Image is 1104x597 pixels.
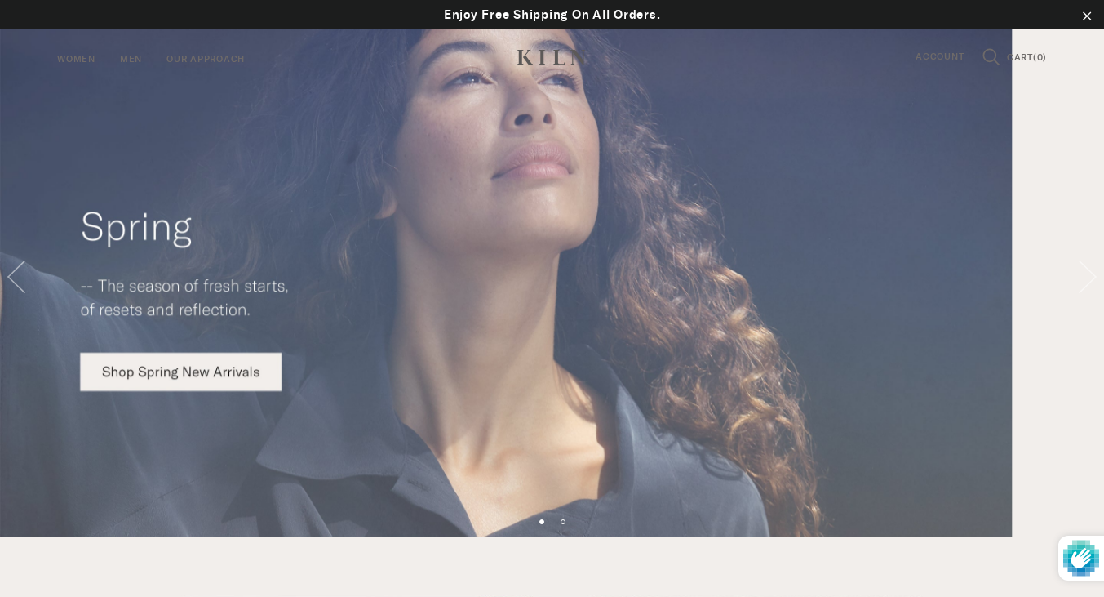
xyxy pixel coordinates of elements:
[1043,51,1047,63] span: )
[16,5,1088,25] p: Enjoy Free Shipping On All Orders.
[57,52,95,68] a: Women
[1007,53,1047,63] a: CART(0)
[1037,51,1044,63] span: 0
[120,52,142,68] a: Men
[1063,536,1099,581] img: Protected by hCaptcha
[1007,51,1037,63] span: CART(
[903,50,976,65] a: Account
[166,52,245,68] a: Our Approach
